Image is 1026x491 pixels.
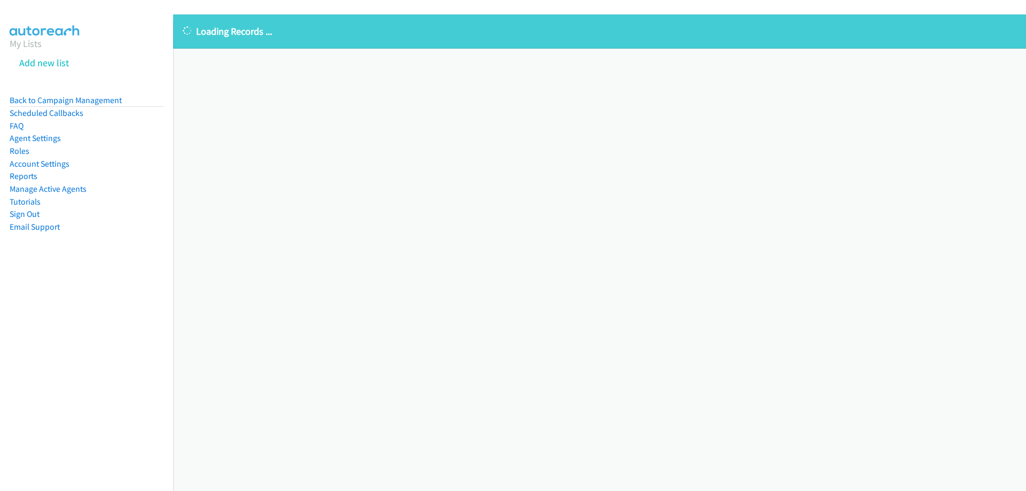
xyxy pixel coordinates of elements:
a: Reports [10,171,37,181]
a: Email Support [10,222,60,232]
a: Back to Campaign Management [10,95,122,105]
a: Account Settings [10,159,69,169]
a: Scheduled Callbacks [10,108,83,118]
a: Tutorials [10,197,41,207]
a: Agent Settings [10,133,61,143]
a: Manage Active Agents [10,184,87,194]
a: FAQ [10,121,24,131]
a: Roles [10,146,29,156]
a: My Lists [10,37,42,50]
p: Loading Records ... [183,24,1016,38]
a: Sign Out [10,209,40,219]
a: Add new list [19,57,69,69]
